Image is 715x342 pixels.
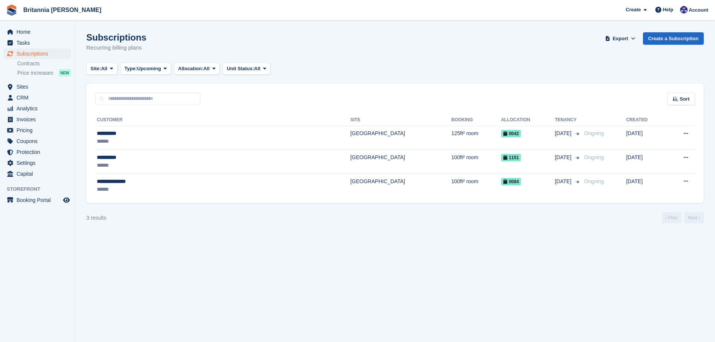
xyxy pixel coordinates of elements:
[59,69,71,77] div: NEW
[501,114,555,126] th: Allocation
[86,214,106,222] div: 3 results
[604,32,637,45] button: Export
[584,154,604,160] span: Ongoing
[350,114,451,126] th: Site
[451,173,501,197] td: 100ft² room
[4,92,71,103] a: menu
[451,126,501,150] td: 125ft² room
[4,103,71,114] a: menu
[17,48,62,59] span: Subscriptions
[17,92,62,103] span: CRM
[7,185,75,193] span: Storefront
[203,65,210,72] span: All
[4,125,71,136] a: menu
[4,48,71,59] a: menu
[17,114,62,125] span: Invoices
[137,65,161,72] span: Upcoming
[501,178,521,185] span: 0084
[223,63,270,75] button: Unit Status: All
[62,196,71,205] a: Preview store
[227,65,254,72] span: Unit Status:
[90,65,101,72] span: Site:
[4,169,71,179] a: menu
[101,65,107,72] span: All
[584,178,604,184] span: Ongoing
[17,158,62,168] span: Settings
[451,150,501,174] td: 100ft² room
[626,6,641,14] span: Create
[501,130,521,137] span: 0042
[17,69,71,77] a: Price increases NEW
[626,126,665,150] td: [DATE]
[662,212,681,223] a: Previous
[613,35,628,42] span: Export
[17,147,62,157] span: Protection
[17,38,62,48] span: Tasks
[4,81,71,92] a: menu
[95,114,350,126] th: Customer
[6,5,17,16] img: stora-icon-8386f47178a22dfd0bd8f6a31ec36ba5ce8667c1dd55bd0f319d3a0aa187defe.svg
[17,27,62,37] span: Home
[178,65,203,72] span: Allocation:
[555,154,573,161] span: [DATE]
[4,114,71,125] a: menu
[626,114,665,126] th: Created
[350,150,451,174] td: [GEOGRAPHIC_DATA]
[4,158,71,168] a: menu
[663,6,673,14] span: Help
[86,32,146,42] h1: Subscriptions
[501,154,521,161] span: 1151
[86,44,146,52] p: Recurring billing plans
[555,114,581,126] th: Tenancy
[584,130,604,136] span: Ongoing
[20,4,104,16] a: Britannia [PERSON_NAME]
[680,6,688,14] img: Becca Clark
[125,65,137,72] span: Type:
[86,63,117,75] button: Site: All
[17,125,62,136] span: Pricing
[17,195,62,205] span: Booking Portal
[643,32,704,45] a: Create a Subscription
[626,173,665,197] td: [DATE]
[684,212,704,223] a: Next
[350,173,451,197] td: [GEOGRAPHIC_DATA]
[4,27,71,37] a: menu
[4,136,71,146] a: menu
[174,63,220,75] button: Allocation: All
[350,126,451,150] td: [GEOGRAPHIC_DATA]
[626,150,665,174] td: [DATE]
[17,103,62,114] span: Analytics
[17,69,53,77] span: Price increases
[4,147,71,157] a: menu
[689,6,708,14] span: Account
[680,95,689,103] span: Sort
[17,136,62,146] span: Coupons
[660,212,705,223] nav: Page
[4,195,71,205] a: menu
[451,114,501,126] th: Booking
[555,178,573,185] span: [DATE]
[4,38,71,48] a: menu
[254,65,260,72] span: All
[17,169,62,179] span: Capital
[17,81,62,92] span: Sites
[555,130,573,137] span: [DATE]
[120,63,171,75] button: Type: Upcoming
[17,60,71,67] a: Contracts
